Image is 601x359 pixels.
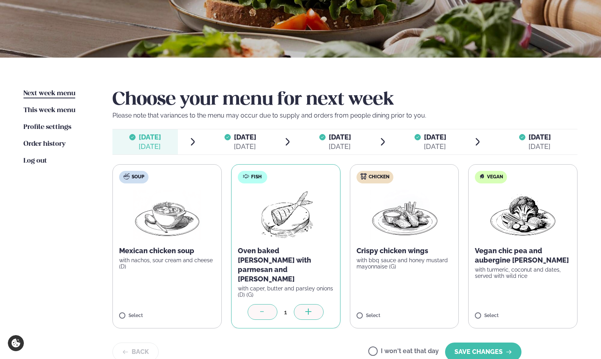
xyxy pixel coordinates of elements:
a: This week menu [24,106,75,115]
a: Next week menu [24,89,75,98]
p: with bbq sauce and honey mustard mayonnaise (G) [357,257,453,270]
img: Soup.png [133,190,202,240]
span: [DATE] [234,133,256,141]
a: Profile settings [24,123,71,132]
span: [DATE] [529,133,551,141]
span: [DATE] [139,133,161,141]
p: Mexican chicken soup [119,246,215,256]
p: with caper, butter and parsley onions (D) (G) [238,285,334,298]
img: fish.svg [243,173,249,179]
span: Soup [132,174,144,180]
span: Profile settings [24,124,71,131]
p: with turmeric, coconut and dates, served with wild rice [475,267,571,279]
div: [DATE] [529,142,551,151]
a: Cookie settings [8,335,24,351]
img: Vegan.svg [479,173,485,179]
p: Crispy chicken wings [357,246,453,256]
div: [DATE] [329,142,351,151]
span: [DATE] [424,133,446,141]
img: Chicken-wings-legs.png [370,190,439,240]
span: Next week menu [24,90,75,97]
span: Fish [251,174,262,180]
img: Fish.png [251,190,320,240]
a: Log out [24,156,47,166]
img: soup.svg [123,173,130,179]
div: [DATE] [139,142,161,151]
p: Vegan chic pea and aubergine [PERSON_NAME] [475,246,571,265]
span: [DATE] [329,133,351,141]
span: Vegan [487,174,503,180]
span: This week menu [24,107,75,114]
p: with nachos, sour cream and cheese (D) [119,257,215,270]
p: Oven baked [PERSON_NAME] with parmesan and [PERSON_NAME] [238,246,334,284]
div: [DATE] [424,142,446,151]
span: Log out [24,158,47,164]
img: Vegan.png [489,190,558,240]
h2: Choose your menu for next week [112,89,577,111]
div: [DATE] [234,142,256,151]
img: chicken.svg [360,173,367,179]
span: Chicken [369,174,389,180]
div: 1 [277,308,294,317]
p: Please note that variances to the menu may occur due to supply and orders from people dining prio... [112,111,577,120]
a: Order history [24,140,65,149]
span: Order history [24,141,65,147]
